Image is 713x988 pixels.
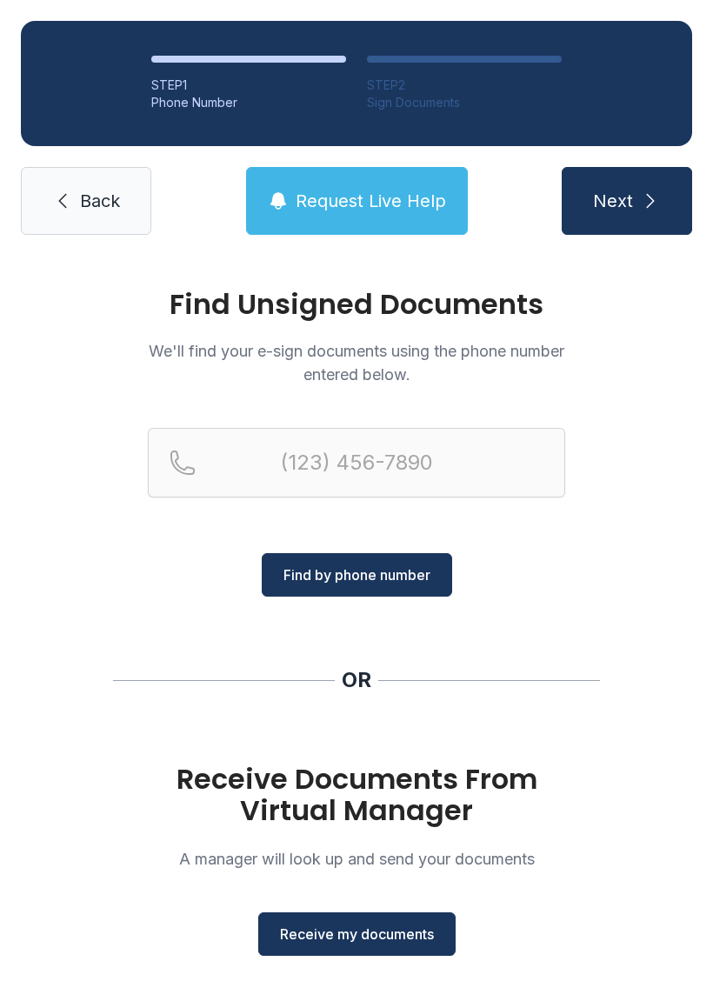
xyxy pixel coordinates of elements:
[367,77,562,94] div: STEP 2
[148,339,565,386] p: We'll find your e-sign documents using the phone number entered below.
[296,189,446,213] span: Request Live Help
[148,428,565,497] input: Reservation phone number
[148,764,565,826] h1: Receive Documents From Virtual Manager
[593,189,633,213] span: Next
[367,94,562,111] div: Sign Documents
[280,924,434,945] span: Receive my documents
[283,564,430,585] span: Find by phone number
[342,666,371,694] div: OR
[151,94,346,111] div: Phone Number
[151,77,346,94] div: STEP 1
[80,189,120,213] span: Back
[148,290,565,318] h1: Find Unsigned Documents
[148,847,565,871] p: A manager will look up and send your documents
